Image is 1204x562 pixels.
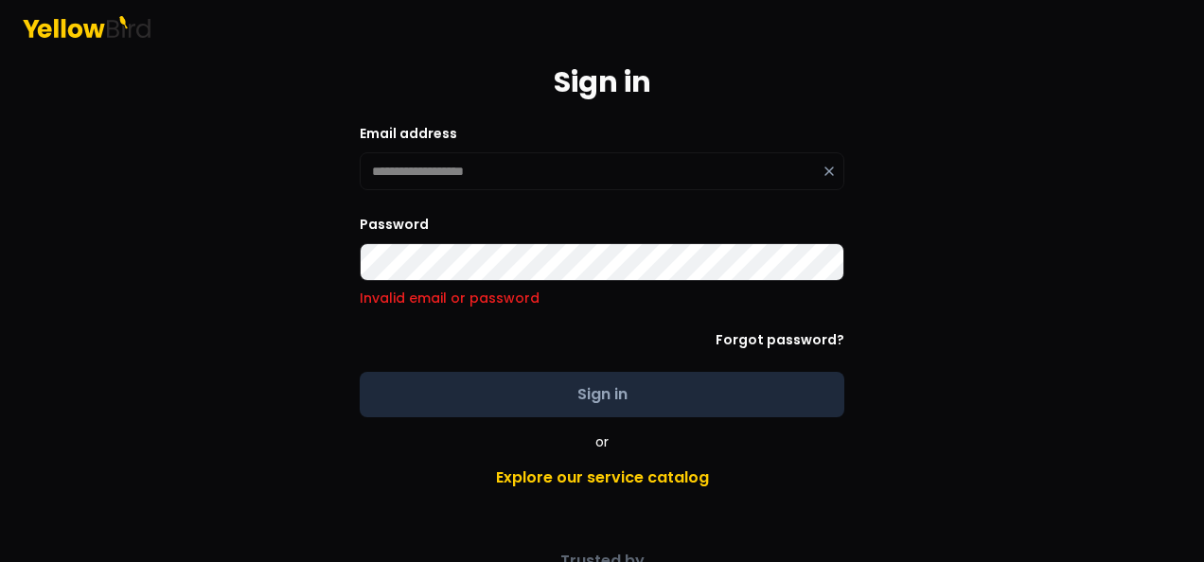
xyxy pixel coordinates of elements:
span: or [595,432,609,451]
p: Invalid email or password [360,289,844,307]
a: Explore our service catalog [269,459,935,497]
a: Forgot password? [716,330,844,349]
h1: Sign in [554,65,651,99]
label: Password [360,215,429,234]
label: Email address [360,124,457,143]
